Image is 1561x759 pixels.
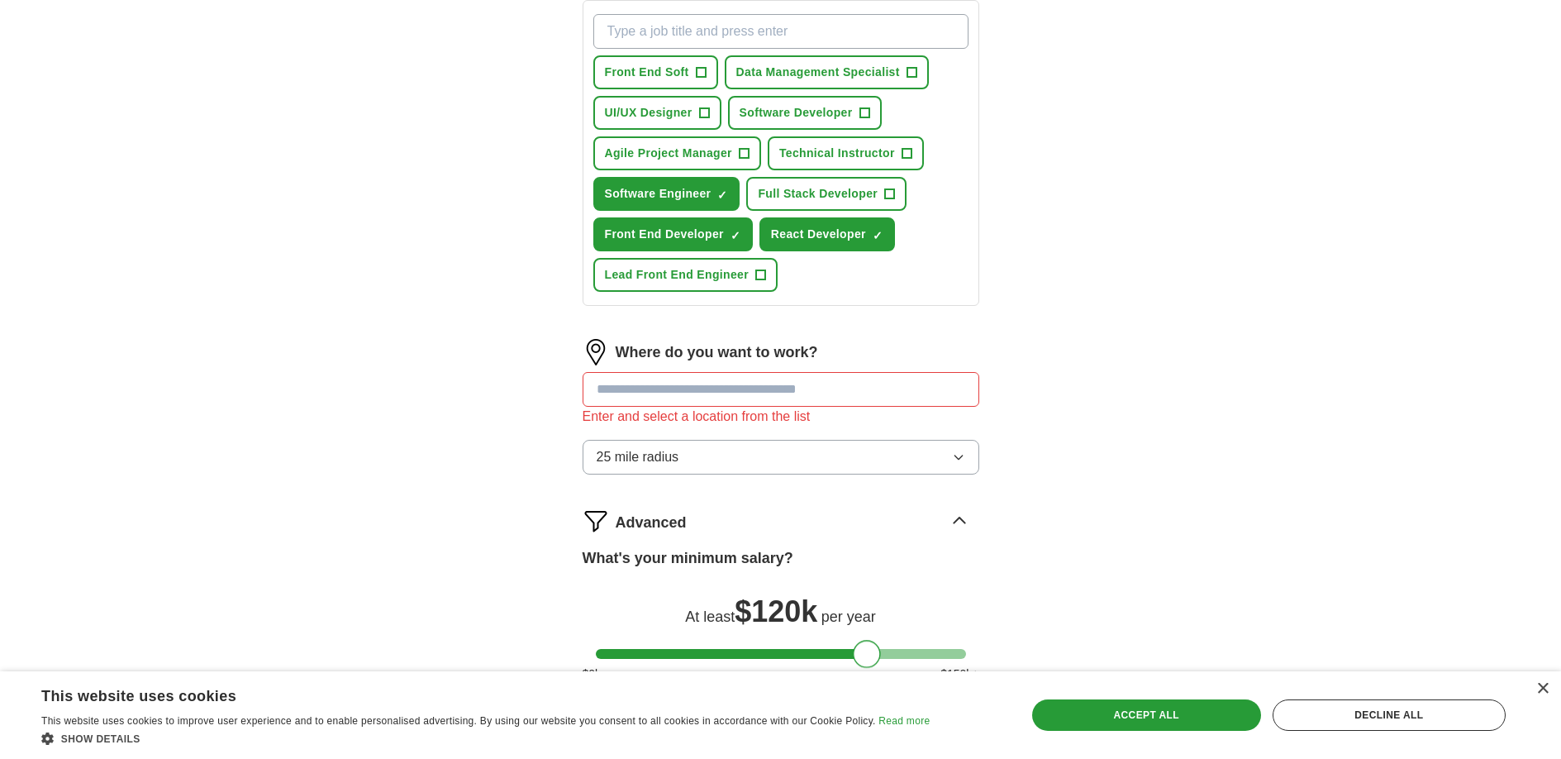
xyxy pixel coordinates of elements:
div: This website uses cookies [41,681,888,706]
span: Lead Front End Engineer [605,266,750,284]
span: $ 120k [735,594,817,628]
button: React Developer✓ [759,217,895,251]
label: Where do you want to work? [616,341,818,364]
span: Software Developer [740,104,853,122]
span: Software Engineer [605,185,711,203]
span: Data Management Specialist [736,64,900,81]
img: filter [583,508,609,534]
div: Close [1536,683,1549,695]
span: ✓ [873,229,883,242]
button: Front End Developer✓ [593,217,753,251]
span: React Developer [771,226,866,243]
span: $ 150 k+ [940,666,978,683]
span: At least [685,609,735,625]
span: Full Stack Developer [758,185,878,203]
span: ✓ [717,189,727,202]
div: Decline all [1273,699,1506,731]
button: Lead Front End Engineer [593,258,778,292]
button: Agile Project Manager [593,136,761,170]
button: Full Stack Developer [746,177,907,211]
div: Accept all [1032,699,1261,731]
img: location.png [583,339,609,365]
span: Show details [61,733,140,745]
span: Agile Project Manager [605,145,732,162]
span: 25 mile radius [597,447,679,467]
button: Data Management Specialist [725,55,929,89]
span: UI/UX Designer [605,104,692,122]
button: 25 mile radius [583,440,979,475]
span: Technical Instructor [779,145,895,162]
button: Software Engineer✓ [593,177,740,211]
input: Type a job title and press enter [593,14,968,49]
button: UI/UX Designer [593,96,721,130]
span: $ 0 k [583,666,602,683]
span: ✓ [731,229,740,242]
span: Front End Soft [605,64,689,81]
span: Front End Developer [605,226,724,243]
span: This website uses cookies to improve user experience and to enable personalised advertising. By u... [41,715,876,727]
button: Software Developer [728,96,882,130]
span: Advanced [616,512,687,534]
span: per year [821,609,876,625]
button: Front End Soft [593,55,718,89]
a: Read more, opens a new window [878,715,930,727]
div: Show details [41,730,930,747]
button: Technical Instructor [768,136,924,170]
div: Enter and select a location from the list [583,407,979,427]
label: What's your minimum salary? [583,547,793,570]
